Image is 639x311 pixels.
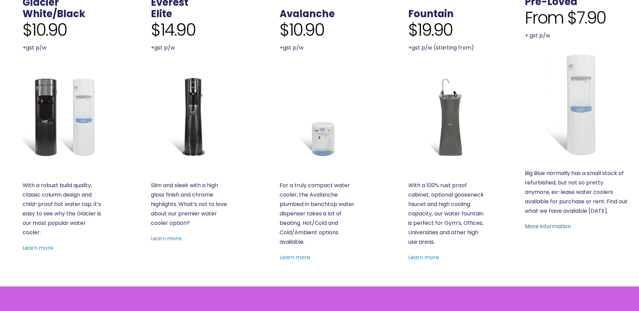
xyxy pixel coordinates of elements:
[408,181,488,247] p: With a 100% rust proof cabinet, optional gooseneck faucet and high cooling capacity, our water fo...
[151,20,195,40] span: $14.90
[408,7,454,21] a: Fountain
[23,7,85,21] a: White/Black
[151,7,172,21] a: Elite
[408,43,488,53] p: +gst p/w (starting from)
[595,267,630,302] iframe: Chatbot
[525,169,629,216] p: Big Blue normally has a small stock of refurbished, but not so pretty anymore, ex-lease water coo...
[408,77,488,157] a: Fountain
[23,181,102,237] p: With a robust build quality, classic column design and child-proof hot water tap, it’s easy to se...
[280,253,310,261] a: Learn more
[525,53,629,157] a: Refurbished
[151,43,231,53] p: +gst p/w
[525,8,606,28] span: From $7.90
[280,20,324,40] span: $10.90
[23,20,67,40] span: $10.90
[23,244,53,252] a: Learn more
[151,235,182,242] a: Learn more
[151,77,231,157] a: Everest Elite
[23,43,102,53] p: +gst p/w
[23,77,102,157] a: Glacier White or Black
[408,253,439,261] a: Learn more
[151,181,231,228] p: Slim and sleek with a high gloss finish and chrome highlights. What’s not to love about our premi...
[280,181,359,247] p: For a truly compact water cooler, the Avalanche plumbed in benchtop water dispenser takes a lot o...
[280,77,359,157] a: Avalanche
[280,43,359,53] p: +gst p/w
[280,7,335,21] a: Avalanche
[408,20,453,40] span: $19.90
[525,222,571,230] a: More information
[525,31,629,40] p: + gst p/w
